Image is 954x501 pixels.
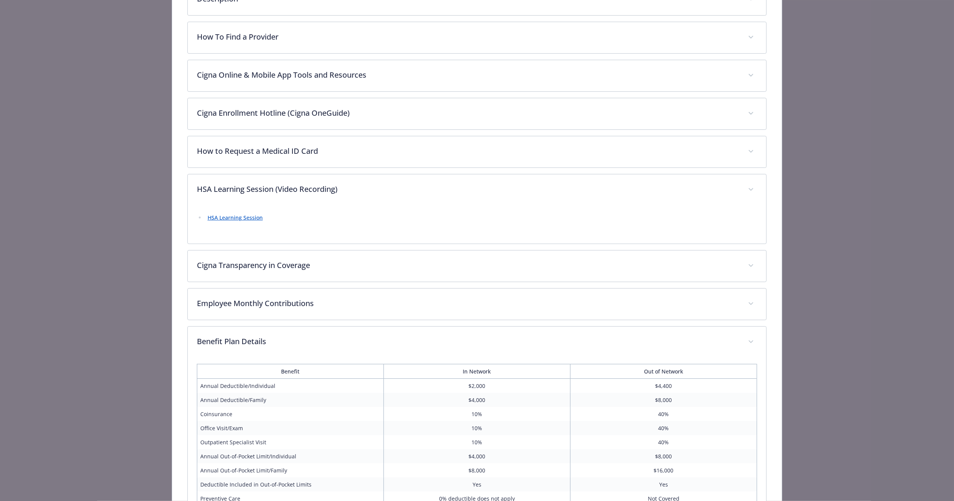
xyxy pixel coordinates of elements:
[197,378,384,393] td: Annual Deductible/Individual
[197,421,384,435] td: Office Visit/Exam
[188,289,766,320] div: Employee Monthly Contributions
[384,393,570,407] td: $4,000
[384,477,570,491] td: Yes
[197,31,739,43] p: How To Find a Provider
[384,378,570,393] td: $2,000
[384,421,570,435] td: 10%
[188,98,766,129] div: Cigna Enrollment Hotline (Cigna OneGuide)
[384,435,570,449] td: 10%
[570,477,757,491] td: Yes
[188,60,766,91] div: Cigna Online & Mobile App Tools and Resources
[188,250,766,282] div: Cigna Transparency in Coverage
[197,435,384,449] td: Outpatient Specialist Visit
[197,145,739,157] p: How to Request a Medical ID Card
[384,449,570,463] td: $4,000
[570,449,757,463] td: $8,000
[188,327,766,358] div: Benefit Plan Details
[570,393,757,407] td: $8,000
[197,260,739,271] p: Cigna Transparency in Coverage
[570,463,757,477] td: $16,000
[570,364,757,378] th: Out of Network
[384,407,570,421] td: 10%
[197,407,384,421] td: Coinsurance
[188,136,766,168] div: How to Request a Medical ID Card
[197,449,384,463] td: Annual Out-of-Pocket Limit/Individual
[384,364,570,378] th: In Network
[384,463,570,477] td: $8,000
[197,298,739,309] p: Employee Monthly Contributions
[197,477,384,491] td: Deductible Included in Out-of-Pocket Limits
[570,378,757,393] td: $4,400
[197,393,384,407] td: Annual Deductible/Family
[197,107,739,119] p: Cigna Enrollment Hotline (Cigna OneGuide)
[188,206,766,244] div: HSA Learning Session (Video Recording)
[188,174,766,206] div: HSA Learning Session (Video Recording)
[570,407,757,421] td: 40%
[197,364,384,378] th: Benefit
[570,435,757,449] td: 40%
[197,463,384,477] td: Annual Out-of-Pocket Limit/Family
[197,336,739,347] p: Benefit Plan Details
[197,69,739,81] p: Cigna Online & Mobile App Tools and Resources
[570,421,757,435] td: 40%
[208,214,263,221] a: HSA Learning Session
[197,183,739,195] p: HSA Learning Session (Video Recording)
[188,22,766,53] div: How To Find a Provider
